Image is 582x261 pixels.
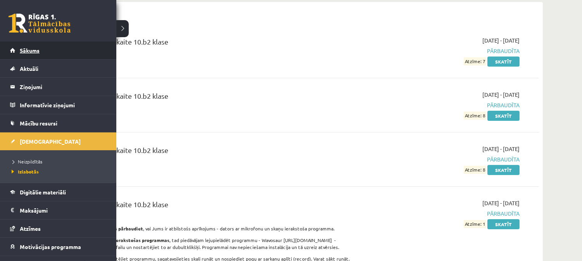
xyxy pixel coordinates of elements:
span: Atzīme: 8 [464,166,486,174]
a: Neizpildītās [10,158,109,165]
span: [DATE] - [DATE] [482,199,520,207]
span: Motivācijas programma [20,243,81,250]
a: Atzīmes [10,220,107,237]
div: Angļu valoda 4. ieskaite 10.b2 klase [58,199,362,213]
div: Angļu valoda 3. ieskaite 10.b2 klase [58,145,362,159]
span: Pārbaudīta [373,47,520,55]
span: Pārbaudīta [373,101,520,109]
a: Informatīvie ziņojumi [10,96,107,114]
a: Digitālie materiāli [10,183,107,201]
span: Sākums [20,47,40,54]
div: Angļu valoda 2. ieskaite 10.b2 klase [58,91,362,105]
a: Skatīt [487,165,520,175]
a: Aktuāli [10,60,107,77]
span: [DEMOGRAPHIC_DATA] [20,138,81,145]
span: Pārbaudīta [373,155,520,163]
span: Atzīmes [20,225,41,232]
span: [DATE] - [DATE] [482,91,520,99]
a: Sākums [10,41,107,59]
legend: Maksājumi [20,201,107,219]
span: Mācību resursi [20,120,57,127]
p: , tad piedāvājam lejupielādēt programmu - Wavosaur [URL][DOMAIN_NAME] - Lejuplādējiet programmas ... [58,237,362,251]
span: Atzīme: 7 [464,57,486,65]
div: Angļu valoda 1. ieskaite 10.b2 klase [58,36,362,51]
span: Digitālie materiāli [20,189,66,196]
span: Aktuāli [20,65,38,72]
span: Izlabotās [10,168,39,175]
span: Neizpildītās [10,158,42,165]
legend: Ziņojumi [20,78,107,96]
a: Mācību resursi [10,114,107,132]
p: , vai Jums ir atbilstošs aprīkojums - dators ar mikrofonu un skaņu ierakstoša programma. [58,225,362,232]
span: [DATE] - [DATE] [482,36,520,45]
p: Ieskaite jāpilda mutiski. [58,213,362,220]
span: Pārbaudīta [373,209,520,218]
a: Motivācijas programma [10,238,107,256]
span: Atzīme: 1 [464,220,486,228]
a: Skatīt [487,111,520,121]
a: Skatīt [487,57,520,67]
span: [DATE] - [DATE] [482,145,520,153]
a: Rīgas 1. Tālmācības vidusskola [9,14,71,33]
span: Atzīme: 8 [464,112,486,120]
a: Skatīt [487,219,520,229]
a: [DEMOGRAPHIC_DATA] [10,132,107,150]
legend: Informatīvie ziņojumi [20,96,107,114]
a: Ziņojumi [10,78,107,96]
a: Izlabotās [10,168,109,175]
a: Maksājumi [10,201,107,219]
